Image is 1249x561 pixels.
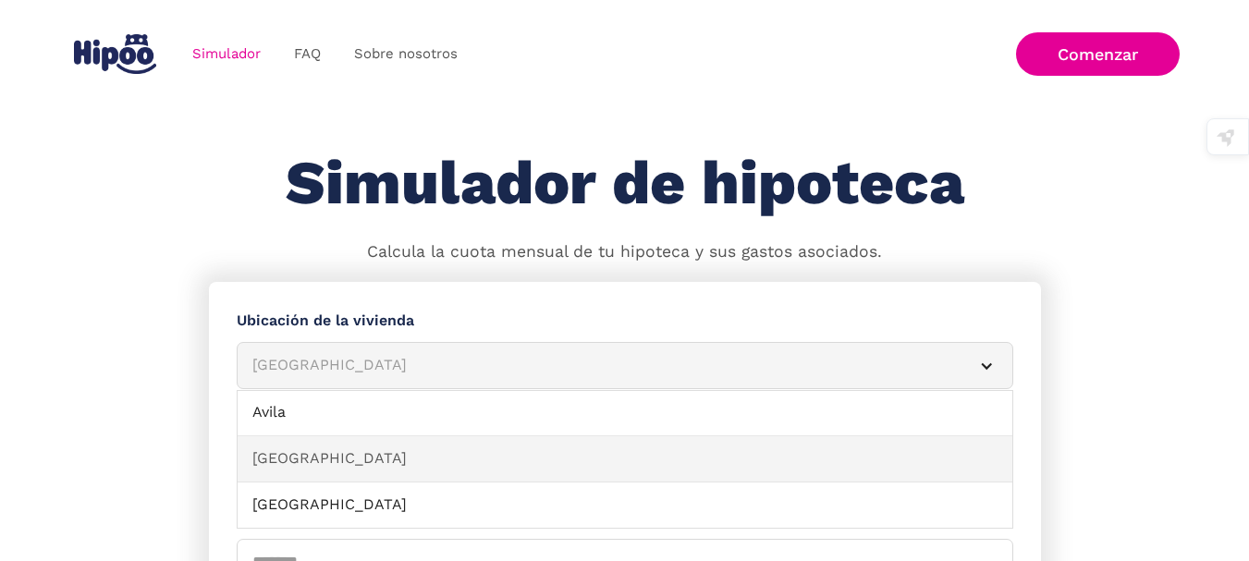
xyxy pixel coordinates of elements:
[337,36,474,72] a: Sobre nosotros
[70,27,161,81] a: home
[286,150,964,217] h1: Simulador de hipoteca
[237,310,1013,333] label: Ubicación de la vivienda
[252,354,953,377] div: [GEOGRAPHIC_DATA]
[237,342,1013,389] article: [GEOGRAPHIC_DATA]
[277,36,337,72] a: FAQ
[176,36,277,72] a: Simulador
[238,390,1012,436] a: Avila
[237,390,1013,529] nav: [GEOGRAPHIC_DATA]
[367,240,882,264] p: Calcula la cuota mensual de tu hipoteca y sus gastos asociados.
[238,482,1012,529] a: [GEOGRAPHIC_DATA]
[1016,32,1180,76] a: Comenzar
[238,436,1012,482] a: [GEOGRAPHIC_DATA]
